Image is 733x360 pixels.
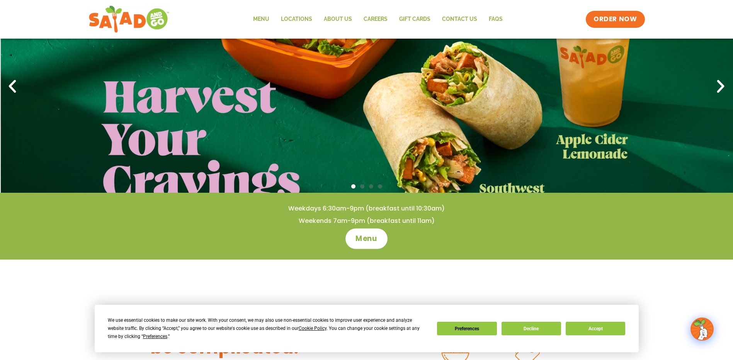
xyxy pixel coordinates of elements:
[502,322,561,335] button: Decline
[355,234,378,244] span: Menu
[437,322,497,335] button: Preferences
[594,15,637,24] span: ORDER NOW
[369,184,373,188] span: Go to slide 3
[108,316,428,341] div: We use essential cookies to make our site work. With your consent, we may also use non-essential ...
[275,10,318,28] a: Locations
[586,11,645,28] a: ORDER NOW
[299,326,327,331] span: Cookie Policy
[95,305,639,352] div: Cookie Consent Prompt
[88,4,170,35] img: new-SAG-logo-768×292
[351,184,355,188] span: Go to slide 1
[691,318,713,340] img: wpChatIcon
[566,322,625,335] button: Accept
[712,78,729,95] div: Next slide
[150,313,367,359] h3: Good eating shouldn't be complicated.
[360,184,364,188] span: Go to slide 2
[436,10,483,28] a: Contact Us
[15,204,718,213] h4: Weekdays 6:30am-9pm (breakfast until 10:30am)
[318,10,358,28] a: About Us
[358,10,393,28] a: Careers
[4,78,21,95] div: Previous slide
[247,10,509,28] nav: Menu
[15,217,718,225] h4: Weekends 7am-9pm (breakfast until 11am)
[483,10,509,28] a: FAQs
[393,10,436,28] a: GIFT CARDS
[143,334,167,339] span: Preferences
[345,228,388,249] a: Menu
[378,184,382,188] span: Go to slide 4
[247,10,275,28] a: Menu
